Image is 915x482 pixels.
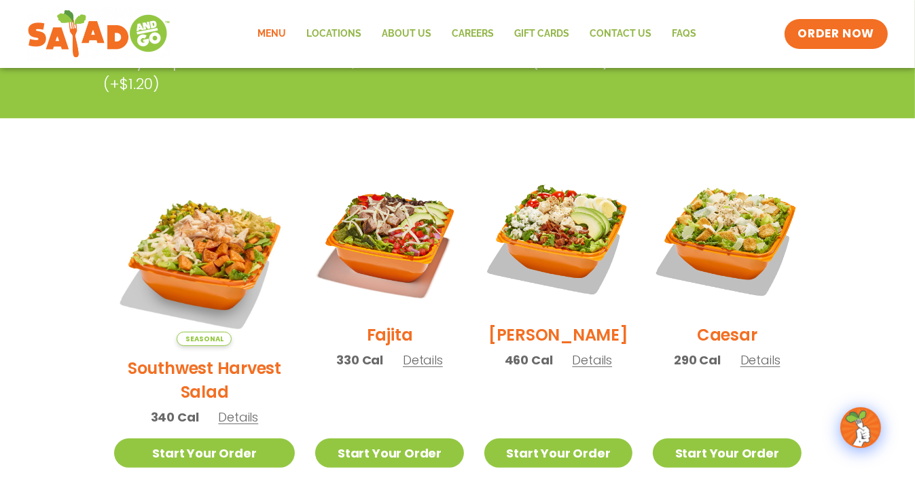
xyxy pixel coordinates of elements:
h2: Caesar [697,323,757,347]
a: Start Your Order [114,438,295,468]
span: Details [218,409,258,426]
nav: Menu [248,18,707,50]
img: new-SAG-logo-768×292 [27,7,171,61]
span: 340 Cal [151,408,199,426]
a: Locations [297,18,372,50]
span: 330 Cal [336,351,383,369]
h2: [PERSON_NAME] [488,323,628,347]
img: wpChatIcon [842,409,880,447]
a: About Us [372,18,442,50]
span: ORDER NOW [798,26,874,42]
p: Pick your protein: roasted chicken, buffalo chicken or tofu (included) or steak (+$1.20) [104,50,708,95]
a: Start Your Order [484,438,632,468]
a: Careers [442,18,505,50]
span: Details [740,351,781,368]
span: 460 Cal [505,351,553,369]
a: GIFT CARDS [505,18,580,50]
span: Details [572,351,612,368]
h2: Southwest Harvest Salad [114,356,295,404]
a: Start Your Order [653,438,801,468]
img: Product photo for Southwest Harvest Salad [114,165,295,346]
img: Product photo for Cobb Salad [484,165,632,313]
img: Product photo for Fajita Salad [315,165,463,313]
a: Menu [248,18,297,50]
a: Contact Us [580,18,662,50]
a: ORDER NOW [785,19,888,49]
img: Product photo for Caesar Salad [653,165,801,313]
a: Start Your Order [315,438,463,468]
span: Seasonal [177,332,232,346]
span: Details [403,351,443,368]
span: 290 Cal [674,351,721,369]
h2: Fajita [367,323,413,347]
a: FAQs [662,18,707,50]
